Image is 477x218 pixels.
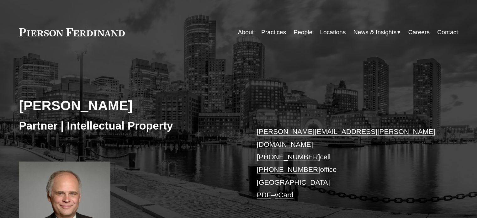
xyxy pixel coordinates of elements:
[261,26,286,38] a: Practices
[437,26,458,38] a: Contact
[408,26,430,38] a: Careers
[257,125,440,201] p: cell office [GEOGRAPHIC_DATA] –
[257,191,271,199] a: PDF
[275,191,294,199] a: vCard
[238,26,254,38] a: About
[320,26,346,38] a: Locations
[294,26,312,38] a: People
[257,166,320,173] a: [PHONE_NUMBER]
[353,27,397,38] span: News & Insights
[19,119,239,133] h3: Partner | Intellectual Property
[257,128,435,148] a: [PERSON_NAME][EMAIL_ADDRESS][PERSON_NAME][DOMAIN_NAME]
[353,26,401,38] a: folder dropdown
[257,153,320,161] a: [PHONE_NUMBER]
[19,97,239,114] h2: [PERSON_NAME]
